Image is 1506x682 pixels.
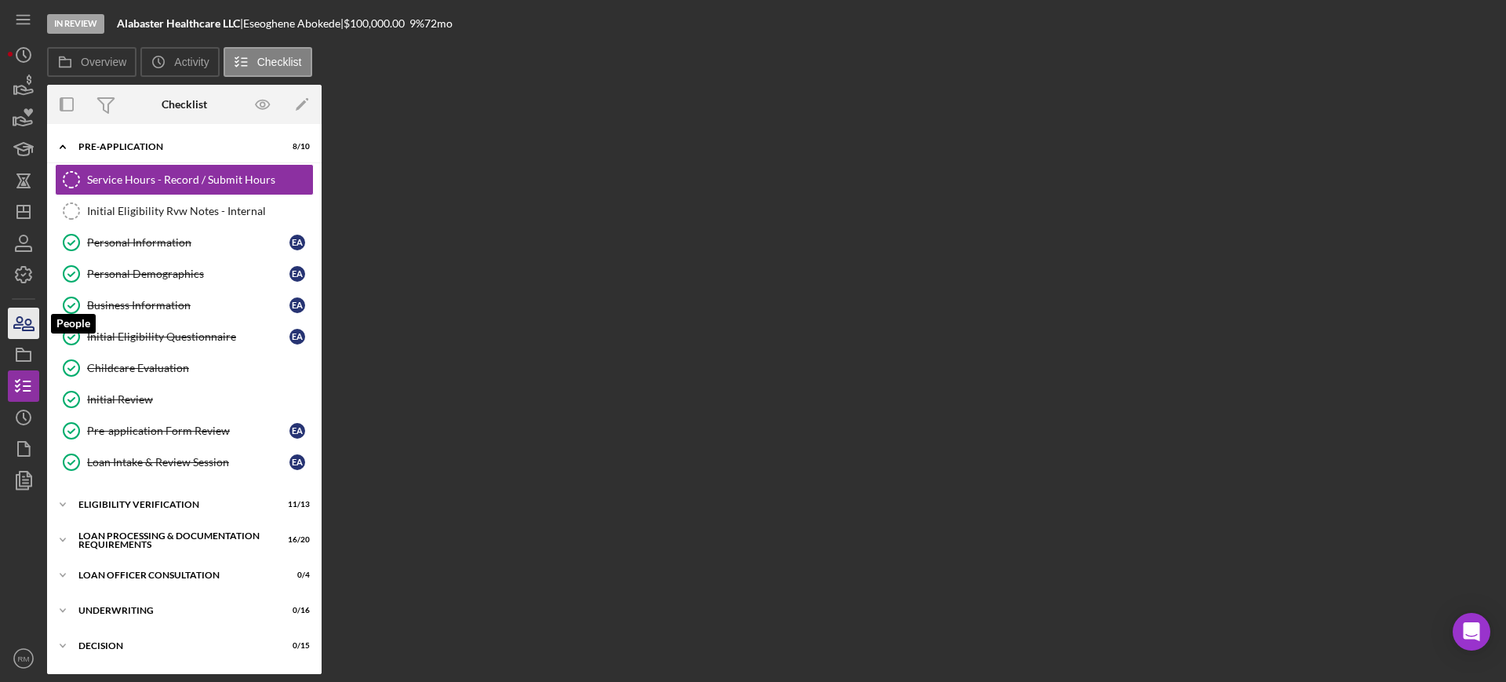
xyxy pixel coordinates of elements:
[289,329,305,345] div: E A
[289,266,305,282] div: E A
[55,164,314,195] a: Service Hours - Record / Submit Hours
[78,142,271,151] div: Pre-Application
[87,268,289,280] div: Personal Demographics
[87,236,289,249] div: Personal Information
[282,142,310,151] div: 8 / 10
[409,17,424,30] div: 9 %
[282,641,310,651] div: 0 / 15
[81,56,126,68] label: Overview
[243,17,344,30] div: Eseoghene Abokede |
[289,297,305,313] div: E A
[78,571,271,580] div: Loan Officer Consultation
[87,425,289,437] div: Pre-application Form Review
[117,16,240,30] b: Alabaster Healthcare LLC
[87,456,289,469] div: Loan Intake & Review Session
[55,447,314,478] a: Loan Intake & Review SessionEA
[87,393,313,406] div: Initial Review
[282,571,310,580] div: 0 / 4
[424,17,453,30] div: 72 mo
[224,47,312,77] button: Checklist
[47,14,104,34] div: In Review
[289,423,305,439] div: E A
[117,17,243,30] div: |
[289,454,305,470] div: E A
[55,321,314,352] a: Initial Eligibility QuestionnaireEA
[344,17,409,30] div: $100,000.00
[174,56,209,68] label: Activity
[55,352,314,384] a: Childcare Evaluation
[55,258,314,290] a: Personal DemographicsEA
[8,643,39,674] button: RM
[87,205,313,217] div: Initial Eligibility Rvw Notes - Internal
[289,235,305,250] div: E A
[282,500,310,509] div: 11 / 13
[282,535,310,545] div: 16 / 20
[282,606,310,615] div: 0 / 16
[140,47,219,77] button: Activity
[78,500,271,509] div: Eligibility Verification
[55,415,314,447] a: Pre-application Form ReviewEA
[87,299,289,312] div: Business Information
[78,531,271,549] div: Loan Processing & Documentation Requirements
[162,98,207,111] div: Checklist
[55,227,314,258] a: Personal InformationEA
[55,195,314,227] a: Initial Eligibility Rvw Notes - Internal
[55,290,314,321] a: Business InformationEA
[78,641,271,651] div: Decision
[87,362,313,374] div: Childcare Evaluation
[55,384,314,415] a: Initial Review
[257,56,302,68] label: Checklist
[1453,613,1490,651] div: Open Intercom Messenger
[78,606,271,615] div: Underwriting
[87,330,289,343] div: Initial Eligibility Questionnaire
[47,47,136,77] button: Overview
[18,655,30,663] text: RM
[87,173,313,186] div: Service Hours - Record / Submit Hours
